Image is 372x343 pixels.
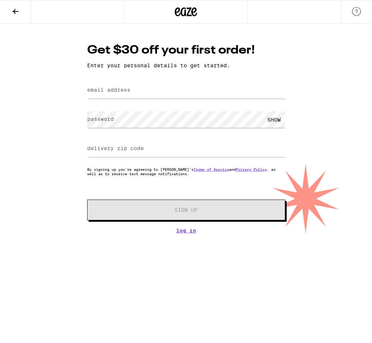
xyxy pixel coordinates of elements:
[87,116,114,122] label: password
[174,207,198,213] span: Sign Up
[87,200,285,220] button: Sign Up
[87,228,285,234] a: Log In
[87,82,285,99] input: email address
[87,145,144,151] label: delivery zip code
[236,167,267,171] a: Privacy Policy
[263,111,285,128] div: SHOW
[87,42,285,59] h1: Get $30 off your first order!
[87,167,285,176] p: By signing up you're agreeing to [PERSON_NAME]'s and , as well as to receive text message notific...
[87,87,130,93] label: email address
[87,140,285,157] input: delivery zip code
[87,62,285,68] p: Enter your personal details to get started.
[194,167,229,171] a: Terms of Service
